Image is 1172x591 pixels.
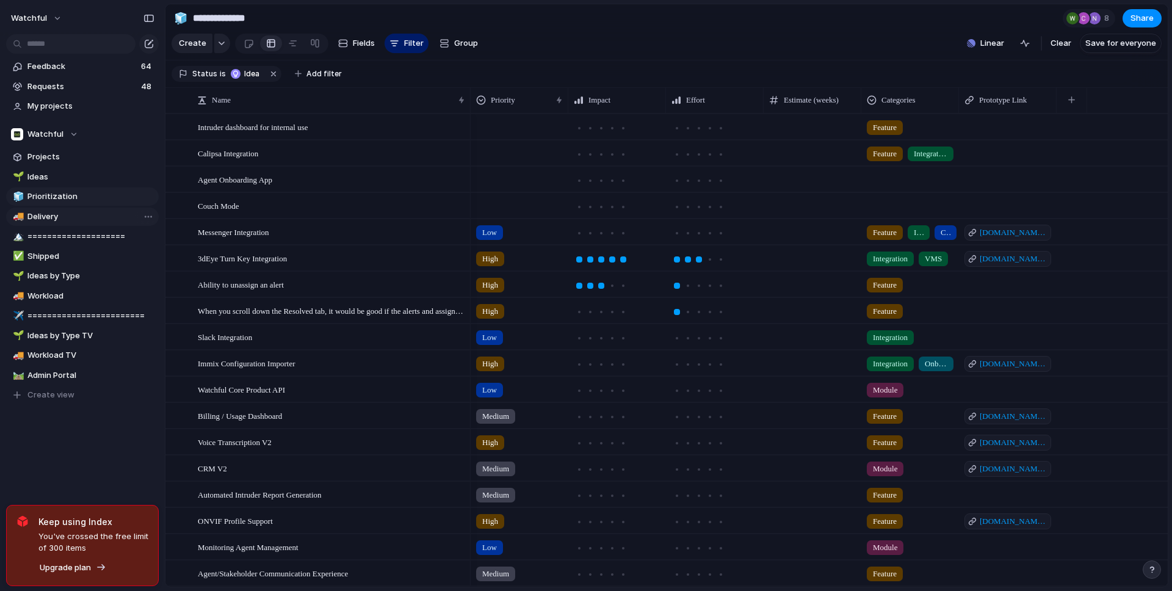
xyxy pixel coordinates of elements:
div: ✅ [13,249,21,263]
span: ONVIF Profile Support [198,513,273,528]
span: Feature [873,489,897,501]
span: Monitoring Agent Management [198,540,298,554]
span: Automated Intruder Report Generation [198,487,322,501]
button: 🏔️ [11,230,23,242]
div: 🏔️ [13,230,21,244]
span: [DOMAIN_NAME][URL] [980,515,1047,528]
span: Feature [873,279,897,291]
div: 🌱 [13,328,21,343]
span: Ability to unassign an alert [198,277,284,291]
a: ✈️======================== [6,306,159,325]
span: VMS [925,253,942,265]
span: My projects [27,100,154,112]
span: Ideas [27,171,154,183]
a: [DOMAIN_NAME][URL] [964,251,1051,267]
span: High [482,437,498,449]
div: 🌱Ideas [6,168,159,186]
span: Ideas by Type [27,270,154,282]
span: Effort [686,94,705,106]
button: Create view [6,386,159,404]
span: [DOMAIN_NAME][URL] [980,253,1047,265]
a: [DOMAIN_NAME][URL] [964,435,1051,451]
span: High [482,515,498,528]
span: Save for everyone [1085,37,1156,49]
span: Immix Configuration Importer [198,356,295,370]
span: Workload [27,290,154,302]
button: 🛤️ [11,369,23,382]
button: Add filter [288,65,349,82]
span: [DOMAIN_NAME][URL] [980,410,1047,422]
span: Requests [27,81,137,93]
span: Delivery [27,211,154,223]
div: 🧊 [174,10,187,26]
span: Integration [914,227,924,239]
span: Integration [873,358,908,370]
span: Watchful Core Product API [198,382,285,396]
span: Module [873,463,897,475]
span: Fields [353,37,375,49]
span: Medium [482,410,509,422]
span: Feature [873,568,897,580]
button: ✈️ [11,310,23,322]
span: Feature [873,227,897,239]
span: You've crossed the free limit of 300 items [38,531,148,554]
button: 🧊 [11,190,23,203]
button: 🧊 [171,9,190,28]
span: Admin Portal [27,369,154,382]
span: [DOMAIN_NAME][URL] [980,358,1047,370]
a: ✅Shipped [6,247,159,266]
span: Feature [873,437,897,449]
button: Filter [385,34,429,53]
span: [DOMAIN_NAME][URL] [980,437,1047,449]
button: Create [172,34,212,53]
div: 🚚 [13,209,21,223]
span: Categories [881,94,916,106]
span: Prototype Link [979,94,1027,106]
div: 🌱 [13,269,21,283]
button: Group [433,34,484,53]
a: [DOMAIN_NAME][URL] [964,356,1051,372]
div: 🚚Workload TV [6,346,159,364]
span: Group [454,37,478,49]
span: High [482,358,498,370]
span: Agent Onboarding App [198,172,272,186]
button: 🚚 [11,349,23,361]
span: Module [873,542,897,554]
span: Messenger Integration [198,225,269,239]
div: 🌱 [13,170,21,184]
a: Requests48 [6,78,159,96]
span: Low [482,332,497,344]
a: [DOMAIN_NAME][URL] [964,408,1051,424]
span: Low [482,542,497,554]
span: Linear [980,37,1004,49]
div: 🚚 [13,289,21,303]
span: Upgrade plan [40,562,91,574]
a: [DOMAIN_NAME][URL] [964,225,1051,241]
div: 🏔️==================== [6,227,159,245]
span: Billing / Usage Dashboard [198,408,282,422]
span: Feedback [27,60,137,73]
button: Share [1123,9,1162,27]
div: 🛤️ [13,368,21,382]
div: ✈️ [13,309,21,323]
a: [DOMAIN_NAME][URL] [964,513,1051,529]
span: Clear [1051,37,1071,49]
button: 🚚 [11,211,23,223]
span: 64 [141,60,154,73]
span: When you scroll down the Resolved tab, it would be good if the alerts and assigned tabs followed [198,303,466,317]
span: Feature [873,148,897,160]
span: Medium [482,568,509,580]
span: Feature [873,121,897,134]
a: 🌱Ideas by Type TV [6,327,159,345]
span: High [482,253,498,265]
span: Share [1130,12,1154,24]
span: Keep using Index [38,515,148,528]
span: Comms [941,227,950,239]
span: Low [482,227,497,239]
span: ==================== [27,230,154,242]
button: Idea [227,67,266,81]
span: Integration [873,332,908,344]
span: Onboarding [925,358,947,370]
button: 🚚 [11,290,23,302]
